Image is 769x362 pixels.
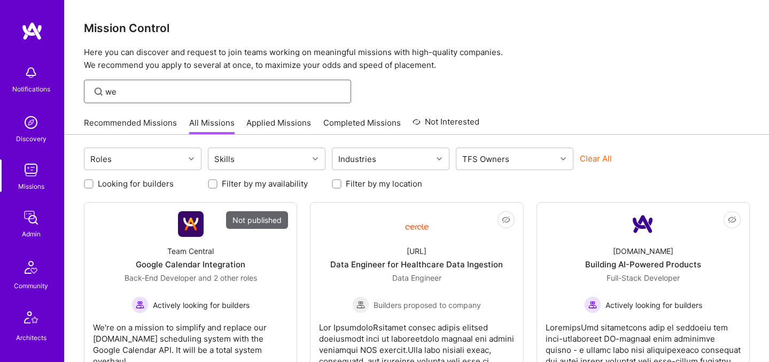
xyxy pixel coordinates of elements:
div: [URL] [407,245,426,257]
img: teamwork [20,159,42,181]
div: Notifications [12,83,50,95]
a: Recommended Missions [84,117,177,135]
span: Actively looking for builders [153,299,250,311]
span: Actively looking for builders [605,299,702,311]
label: Filter by my availability [222,178,308,189]
a: Applied Missions [246,117,311,135]
i: icon EyeClosed [728,215,736,224]
img: Community [18,255,44,280]
img: Company Logo [404,215,430,233]
img: Company Logo [630,211,656,237]
img: logo [21,21,43,41]
button: Clear All [580,153,612,164]
img: bell [20,62,42,83]
div: Skills [212,151,237,167]
span: Back-End Developer [125,273,196,282]
a: All Missions [189,117,235,135]
div: Architects [16,332,46,343]
i: icon EyeClosed [502,215,510,224]
img: Actively looking for builders [131,296,149,313]
input: Find Mission... [105,86,343,97]
p: Here you can discover and request to join teams working on meaningful missions with high-quality ... [84,46,750,72]
div: Team Central [167,245,214,257]
div: Discovery [16,133,46,144]
div: Industries [336,151,379,167]
span: Data Engineer [392,273,441,282]
div: Missions [18,181,44,192]
img: admin teamwork [20,207,42,228]
span: Builders proposed to company [374,299,481,311]
i: icon SearchGrey [92,86,105,98]
img: discovery [20,112,42,133]
span: and 2 other roles [198,273,257,282]
i: icon Chevron [189,156,194,161]
h3: Mission Control [84,21,750,35]
a: Not Interested [413,115,479,135]
div: Building AI-Powered Products [585,259,701,270]
div: TFS Owners [460,151,512,167]
img: Actively looking for builders [584,296,601,313]
div: Data Engineer for Healthcare Data Ingestion [330,259,503,270]
div: Community [14,280,48,291]
label: Filter by my location [346,178,422,189]
a: Completed Missions [323,117,401,135]
label: Looking for builders [98,178,174,189]
i: icon Chevron [313,156,318,161]
img: Builders proposed to company [352,296,369,313]
div: Not published [226,211,288,229]
img: Company Logo [178,211,204,237]
div: Admin [22,228,41,240]
div: Google Calendar Integration [136,259,245,270]
i: icon Chevron [437,156,442,161]
img: Architects [18,306,44,332]
span: Full-Stack Developer [607,273,680,282]
div: [DOMAIN_NAME] [613,245,673,257]
i: icon Chevron [561,156,566,161]
div: Roles [88,151,114,167]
